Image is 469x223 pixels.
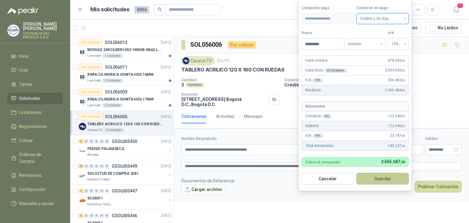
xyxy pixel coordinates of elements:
[79,39,103,46] div: Por cotizar
[112,164,137,168] p: GSOL005449
[89,214,94,218] div: 0
[161,163,171,169] p: [DATE]
[426,22,462,34] button: No Leídos
[356,5,409,11] label: Condición de pago
[401,89,405,92] span: ,00
[87,177,110,182] p: Panela El Trébol
[79,187,173,207] a: 1 0 0 0 0 0 GSOL005447[DATE] Company LogoSC00011Industrias Tomy
[70,36,174,61] a: Por cotizarSOL056012[DATE] Company LogoMODULE 24RCE/6ED1052-1MD08-0BA2 LOGOLaminate1 Unidades
[79,98,86,105] img: Company Logo
[7,135,63,146] a: Cotizar
[7,107,63,118] a: Licitaciones
[161,64,171,70] p: [DATE]
[401,124,405,128] span: ,00
[305,133,323,139] p: IVA
[100,139,104,144] div: 0
[79,123,86,130] img: Company Logo
[79,172,86,180] img: Company Logo
[87,97,153,102] p: RIMA CILINDRICA SOMTA HSS 17MM
[19,53,29,60] span: Inicio
[112,189,137,193] p: GSOL005447
[388,143,405,149] span: 145.227
[112,139,137,144] p: GSOL005450
[79,73,86,81] img: Company Logo
[7,170,63,181] a: Remisiones
[244,113,263,120] div: Mensajes
[401,115,405,118] span: ,00
[79,88,103,96] div: Por cotizar
[19,172,42,179] span: Remisiones
[181,136,337,142] label: Nombre del producto
[356,173,409,185] button: Guardar
[87,72,153,78] p: RIMA CILINDRICA SOMTA HSS 16MM
[102,78,123,83] div: 2 Unidades
[388,113,405,119] span: 122.040
[79,138,173,157] a: 2 0 0 0 0 0 GSOL005450[DATE] Company LogoPEDIDO PALMASECAAlmatec
[161,188,171,194] p: [DATE]
[105,164,109,168] div: 0
[19,123,47,130] span: Negociaciones
[388,77,405,83] span: 386.460
[190,40,223,49] h3: SOL056006
[19,186,46,193] span: Configuración
[425,136,462,142] label: Validez
[181,92,267,97] p: Dirección
[19,200,54,207] span: Manuales y ayuda
[301,30,344,36] label: Precio
[105,90,127,94] p: SOL056009
[348,39,382,49] span: Unitario
[94,164,99,168] div: 0
[7,64,63,76] a: Chat
[388,58,405,64] span: 678.000
[181,184,225,195] button: Cargar archivo
[100,214,104,218] div: 0
[100,164,104,168] div: 0
[305,58,328,64] p: Valor Unitario
[228,41,256,49] div: Por cotizar
[415,181,462,192] button: Publicar Cotización
[19,137,33,144] span: Cotizar
[90,5,129,14] h1: Mis solicitudes
[87,78,101,83] p: Laminate
[181,177,234,184] p: Documentos de Referencia
[322,114,332,119] div: 6 %
[104,128,125,133] div: 3 Unidades
[79,163,173,182] a: 14 0 0 0 0 0 GSOL005449[DATE] Company LogoSOLICITUD DE COMPRA 2261Panela El Trébol
[312,133,323,138] div: 19 %
[385,87,405,93] span: 2.420.460
[391,39,405,49] span: 19%
[305,113,332,119] p: Comisión
[360,14,405,23] span: Crédito a 30 días
[181,113,206,120] div: Cotizaciones
[305,104,325,109] p: Adicionales
[401,59,405,62] span: ,00
[87,103,101,108] p: Laminate
[305,123,319,129] p: Subtotal
[401,69,405,72] span: ,00
[284,82,467,87] p: Crédito a 30 días
[79,139,83,144] div: 2
[7,184,63,195] a: Configuración
[390,133,405,139] span: 23.187
[19,95,40,102] span: Solicitudes
[7,121,63,132] a: Negociaciones
[7,198,63,209] a: Manuales y ayuda
[89,139,94,144] div: 0
[79,197,86,204] img: Company Logo
[134,6,149,13] span: 8894
[324,68,347,73] div: x 3 Unidades
[84,164,89,168] div: 0
[23,22,63,31] p: [PERSON_NAME] [PERSON_NAME]
[79,214,83,218] div: 1
[312,78,323,83] div: 19 %
[181,97,267,107] p: [STREET_ADDRESS] Bogotá D.C. , Bogotá D.C.
[105,139,109,144] div: 0
[400,160,405,164] span: ,60
[301,5,354,11] label: Comprador paga
[181,78,279,82] p: Cantidad
[401,144,405,148] span: ,60
[105,115,127,119] p: SOL056006
[457,3,464,9] span: 1
[305,160,340,164] p: Cobro al comprador
[7,50,63,62] a: Inicio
